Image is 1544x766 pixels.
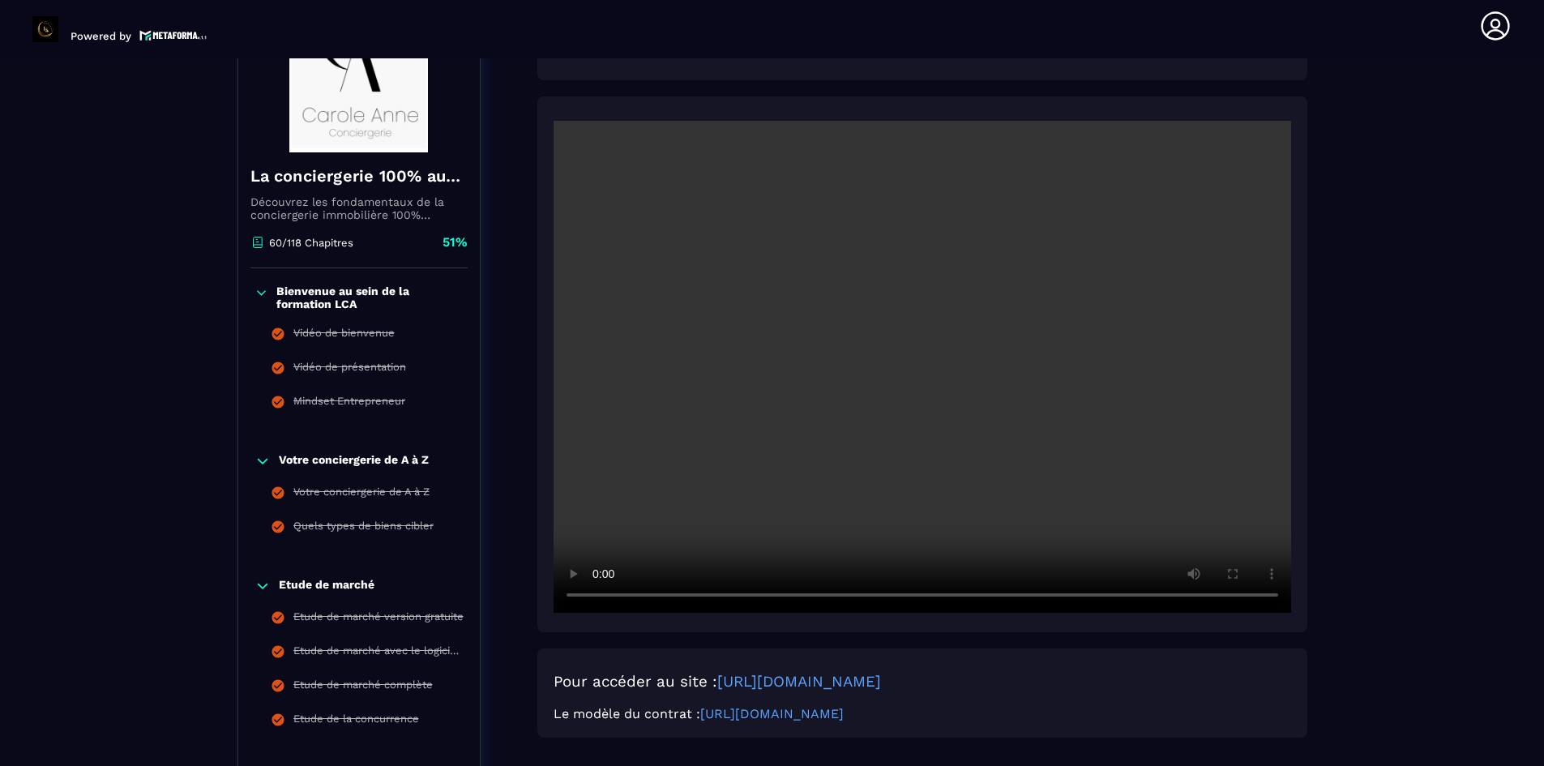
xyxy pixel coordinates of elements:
[276,285,464,310] p: Bienvenue au sein de la formation LCA
[32,16,58,42] img: logo-branding
[293,610,464,628] div: Etude de marché version gratuite
[279,453,429,469] p: Votre conciergerie de A à Z
[293,486,430,503] div: Votre conciergerie de A à Z
[443,233,468,251] p: 51%
[700,706,844,721] a: [URL][DOMAIN_NAME]
[293,327,395,344] div: Vidéo de bienvenue
[250,165,468,187] h4: La conciergerie 100% automatisée
[293,713,419,730] div: Etude de la concurrence
[139,28,207,42] img: logo
[269,237,353,249] p: 60/118 Chapitres
[554,673,1291,691] h3: Pour accéder au site :
[279,578,374,594] p: Etude de marché
[71,30,131,42] p: Powered by
[293,520,434,537] div: Quels types de biens cibler
[250,195,468,221] p: Découvrez les fondamentaux de la conciergerie immobilière 100% automatisée. Cette formation est c...
[554,706,1291,721] p: Le modèle du contrat :
[293,678,433,696] div: Etude de marché complète
[293,395,405,413] div: Mindset Entrepreneur
[293,361,406,379] div: Vidéo de présentation
[293,644,464,662] div: Etude de marché avec le logiciel Airdna version payante
[717,673,881,691] a: [URL][DOMAIN_NAME]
